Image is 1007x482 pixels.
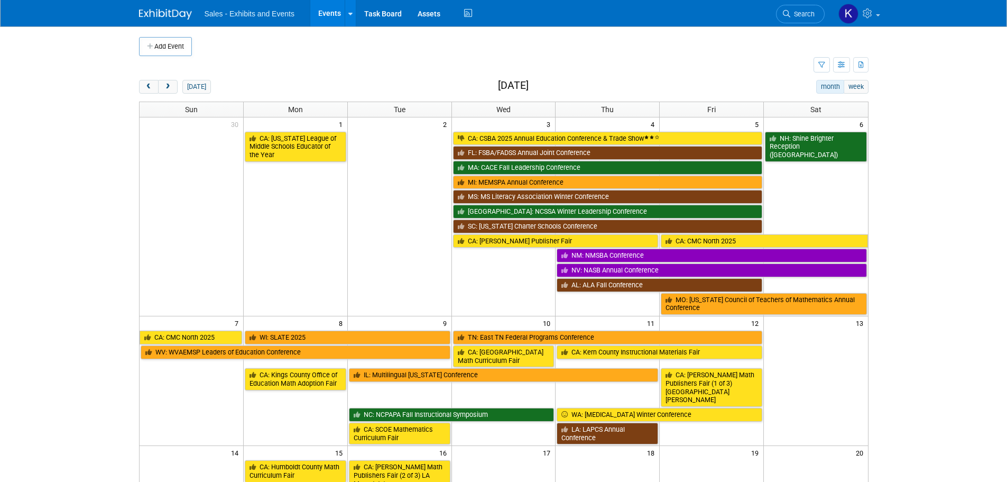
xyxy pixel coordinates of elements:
[230,117,243,131] span: 30
[334,446,347,459] span: 15
[141,345,450,359] a: WV: WVAEMSP Leaders of Education Conference
[453,331,763,344] a: TN: East TN Federal Programs Conference
[661,234,867,248] a: CA: CMC North 2025
[442,316,451,330] span: 9
[230,446,243,459] span: 14
[453,220,763,233] a: SC: [US_STATE] Charter Schools Conference
[245,132,346,162] a: CA: [US_STATE] League of Middle Schools Educator of the Year
[442,117,451,131] span: 2
[754,117,763,131] span: 5
[349,408,555,422] a: NC: NCPAPA Fall Instructional Symposium
[661,368,762,407] a: CA: [PERSON_NAME] Math Publishers Fair (1 of 3) [GEOGRAPHIC_DATA][PERSON_NAME]
[205,10,294,18] span: Sales - Exhibits and Events
[546,117,555,131] span: 3
[288,105,303,114] span: Mon
[557,249,866,262] a: NM: NMSBA Conference
[338,316,347,330] span: 8
[453,132,763,145] a: CA: CSBA 2025 Annual Education Conference & Trade Show
[139,9,192,20] img: ExhibitDay
[765,132,866,162] a: NH: Shine Brighter Reception ([GEOGRAPHIC_DATA])
[542,446,555,459] span: 17
[234,316,243,330] span: 7
[453,161,763,175] a: MA: CACE Fall Leadership Conference
[601,105,614,114] span: Thu
[349,368,659,382] a: IL: Multilingual [US_STATE] Conference
[858,117,868,131] span: 6
[498,80,529,92] h2: [DATE]
[453,234,659,248] a: CA: [PERSON_NAME] Publisher Fair
[750,446,763,459] span: 19
[816,80,844,94] button: month
[140,331,242,344] a: CA: CMC North 2025
[394,105,405,114] span: Tue
[453,146,763,160] a: FL: FSBA/FADSS Annual Joint Conference
[790,10,815,18] span: Search
[855,446,868,459] span: 20
[182,80,210,94] button: [DATE]
[650,117,659,131] span: 4
[453,190,763,204] a: MS: MS Literacy Association Winter Conference
[139,80,159,94] button: prev
[557,263,866,277] a: NV: NASB Annual Conference
[158,80,178,94] button: next
[185,105,198,114] span: Sun
[453,176,763,189] a: MI: MEMSPA Annual Conference
[750,316,763,330] span: 12
[453,345,555,367] a: CA: [GEOGRAPHIC_DATA] Math Curriculum Fair
[139,37,192,56] button: Add Event
[776,5,825,23] a: Search
[661,293,866,315] a: MO: [US_STATE] Council of Teachers of Mathematics Annual Conference
[496,105,511,114] span: Wed
[844,80,868,94] button: week
[245,368,346,390] a: CA: Kings County Office of Education Math Adoption Fair
[707,105,716,114] span: Fri
[646,446,659,459] span: 18
[245,460,346,482] a: CA: Humboldt County Math Curriculum Fair
[338,117,347,131] span: 1
[838,4,858,24] img: Kara Haven
[245,331,450,344] a: WI: SLATE 2025
[557,423,658,444] a: LA: LAPCS Annual Conference
[453,205,763,219] a: [GEOGRAPHIC_DATA]: NCSSA Winter Leadership Conference
[646,316,659,330] span: 11
[438,446,451,459] span: 16
[855,316,868,330] span: 13
[349,423,450,444] a: CA: SCOE Mathematics Curriculum Fair
[557,278,762,292] a: AL: ALA Fall Conference
[557,408,762,422] a: WA: [MEDICAL_DATA] Winter Conference
[542,316,555,330] span: 10
[810,105,821,114] span: Sat
[557,345,762,359] a: CA: Kern County Instructional Materials Fair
